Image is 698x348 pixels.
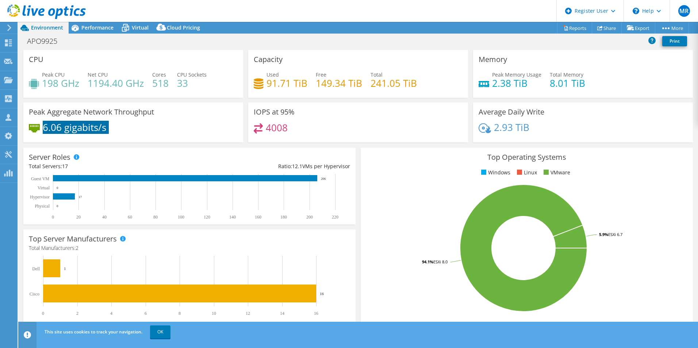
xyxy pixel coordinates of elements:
[371,71,383,78] span: Total
[29,244,350,252] h4: Total Manufacturers:
[479,108,544,116] h3: Average Daily Write
[254,108,295,116] h3: IOPS at 95%
[32,266,40,271] text: Dell
[550,71,583,78] span: Total Memory
[88,71,108,78] span: Net CPU
[76,244,78,251] span: 2
[306,214,313,220] text: 200
[246,311,250,316] text: 12
[57,186,58,190] text: 0
[371,79,417,87] h4: 241.05 TiB
[38,185,50,190] text: Virtual
[314,311,318,316] text: 16
[678,5,690,17] span: MR
[177,71,207,78] span: CPU Sockets
[152,79,169,87] h4: 518
[45,329,142,335] span: This site uses cookies to track your navigation.
[132,24,149,31] span: Virtual
[29,55,43,63] h3: CPU
[592,22,622,34] a: Share
[42,311,44,316] text: 0
[479,169,510,177] li: Windows
[366,153,687,161] h3: Top Operating Systems
[204,214,210,220] text: 120
[633,8,639,14] svg: \n
[57,204,58,208] text: 0
[43,123,106,131] h4: 6.06 gigabits/s
[29,153,70,161] h3: Server Roles
[608,232,622,237] tspan: ESXi 6.7
[621,22,655,34] a: Export
[42,79,79,87] h4: 198 GHz
[178,214,184,220] text: 100
[30,194,50,200] text: Hypervisor
[29,108,154,116] h3: Peak Aggregate Network Throughput
[145,311,147,316] text: 6
[550,79,585,87] h4: 8.01 TiB
[321,177,326,181] text: 206
[492,79,541,87] h4: 2.38 TiB
[255,214,261,220] text: 160
[42,71,65,78] span: Peak CPU
[29,162,189,170] div: Total Servers:
[110,311,112,316] text: 4
[35,204,50,209] text: Physical
[316,79,362,87] h4: 149.34 TiB
[177,79,207,87] h4: 33
[422,259,433,264] tspan: 94.1%
[150,325,170,339] a: OK
[62,163,68,170] span: 17
[76,311,78,316] text: 2
[292,163,302,170] span: 12.1
[128,214,132,220] text: 60
[167,24,200,31] span: Cloud Pricing
[280,214,287,220] text: 180
[433,259,448,264] tspan: ESXi 8.0
[52,214,54,220] text: 0
[29,235,117,243] h3: Top Server Manufacturers
[31,176,49,181] text: Guest VM
[332,214,338,220] text: 220
[24,37,69,45] h1: APO9925
[153,214,158,220] text: 80
[179,311,181,316] text: 8
[542,169,570,177] li: VMware
[76,214,81,220] text: 20
[189,162,350,170] div: Ratio: VMs per Hypervisor
[266,79,307,87] h4: 91.71 TiB
[599,232,608,237] tspan: 5.9%
[655,22,689,34] a: More
[254,55,283,63] h3: Capacity
[30,291,39,297] text: Cisco
[494,123,529,131] h4: 2.93 TiB
[88,79,144,87] h4: 1194.40 GHz
[81,24,114,31] span: Performance
[64,266,66,271] text: 1
[557,22,592,34] a: Reports
[280,311,284,316] text: 14
[102,214,107,220] text: 40
[492,71,541,78] span: Peak Memory Usage
[152,71,166,78] span: Cores
[212,311,216,316] text: 10
[266,71,279,78] span: Used
[320,291,324,296] text: 16
[662,36,687,46] a: Print
[515,169,537,177] li: Linux
[31,24,63,31] span: Environment
[479,55,507,63] h3: Memory
[266,124,288,132] h4: 4008
[78,195,82,199] text: 17
[229,214,236,220] text: 140
[316,71,326,78] span: Free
